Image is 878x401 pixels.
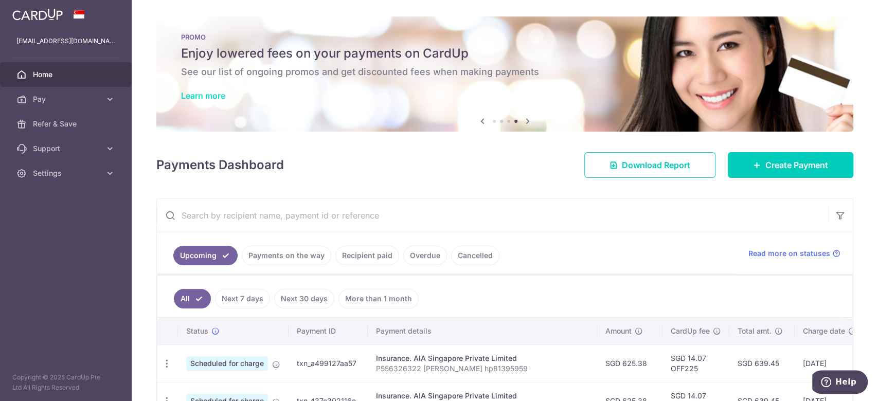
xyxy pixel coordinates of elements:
[181,45,829,62] h5: Enjoy lowered fees on your payments on CardUp
[173,246,238,265] a: Upcoming
[803,326,845,336] span: Charge date
[242,246,331,265] a: Payments on the way
[289,318,368,344] th: Payment ID
[622,159,690,171] span: Download Report
[728,152,853,178] a: Create Payment
[33,119,101,129] span: Refer & Save
[376,353,589,363] div: Insurance. AIA Singapore Private Limited
[174,289,211,308] a: All
[338,289,419,308] a: More than 1 month
[289,344,368,382] td: txn_a499127aa57
[181,66,829,78] h6: See our list of ongoing promos and get discounted fees when making payments
[795,344,865,382] td: [DATE]
[181,90,225,101] a: Learn more
[335,246,399,265] a: Recipient paid
[33,69,101,80] span: Home
[16,36,115,46] p: [EMAIL_ADDRESS][DOMAIN_NAME]
[765,159,828,171] span: Create Payment
[376,363,589,374] p: P556326322 [PERSON_NAME] hp81395959
[451,246,499,265] a: Cancelled
[748,248,830,259] span: Read more on statuses
[729,344,795,382] td: SGD 639.45
[181,33,829,41] p: PROMO
[812,370,868,396] iframe: Opens a widget where you can find more information
[274,289,334,308] a: Next 30 days
[156,16,853,132] img: Latest Promos banner
[33,168,101,178] span: Settings
[156,156,284,174] h4: Payments Dashboard
[186,326,208,336] span: Status
[215,289,270,308] a: Next 7 days
[33,94,101,104] span: Pay
[671,326,710,336] span: CardUp fee
[368,318,597,344] th: Payment details
[584,152,715,178] a: Download Report
[376,391,589,401] div: Insurance. AIA Singapore Private Limited
[403,246,447,265] a: Overdue
[186,356,268,371] span: Scheduled for charge
[12,8,63,21] img: CardUp
[605,326,632,336] span: Amount
[597,344,662,382] td: SGD 625.38
[748,248,840,259] a: Read more on statuses
[33,143,101,154] span: Support
[738,326,772,336] span: Total amt.
[662,344,729,382] td: SGD 14.07 OFF225
[157,199,828,232] input: Search by recipient name, payment id or reference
